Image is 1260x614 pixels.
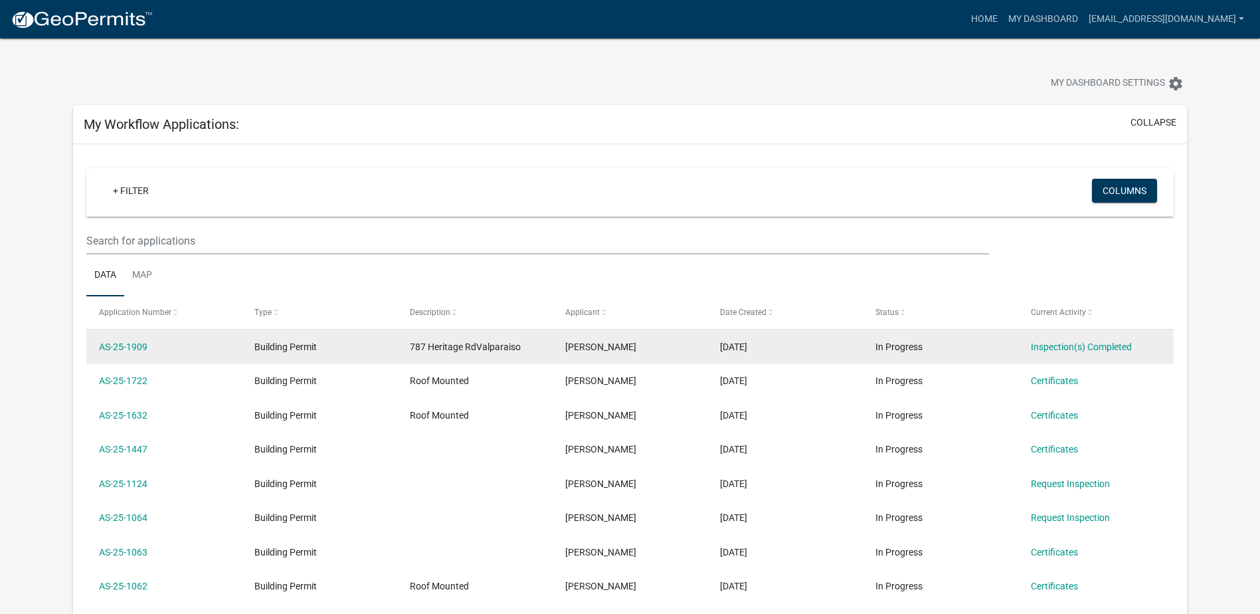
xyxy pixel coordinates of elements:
datatable-header-cell: Type [242,296,397,328]
span: Alan Gershkovich [565,375,636,386]
span: Building Permit [254,478,317,489]
span: Current Activity [1031,308,1086,317]
datatable-header-cell: Date Created [707,296,863,328]
a: Inspection(s) Completed [1031,342,1132,352]
span: Building Permit [254,512,317,523]
button: collapse [1130,116,1176,130]
a: AS-25-1632 [99,410,147,421]
a: [EMAIL_ADDRESS][DOMAIN_NAME] [1083,7,1249,32]
span: Alan Gershkovich [565,547,636,558]
button: Columns [1092,179,1157,203]
button: My Dashboard Settingssettings [1040,70,1194,96]
span: Alan Gershkovich [565,444,636,455]
span: Alan Gershkovich [565,581,636,591]
a: Certificates [1031,547,1078,558]
h5: My Workflow Applications: [84,116,239,132]
a: My Dashboard [1003,7,1083,32]
span: Roof Mounted [410,581,469,591]
span: Building Permit [254,547,317,558]
span: In Progress [875,410,923,421]
a: AS-25-1124 [99,478,147,489]
a: AS-25-1722 [99,375,147,386]
datatable-header-cell: Applicant [552,296,707,328]
span: 787 Heritage RdValparaiso [410,342,521,352]
span: Status [875,308,899,317]
span: 08/06/2025 [720,444,747,455]
span: 06/10/2025 [720,581,747,591]
span: Date Created [720,308,766,317]
span: Alan Gershkovich [565,410,636,421]
a: Certificates [1031,444,1078,455]
a: AS-25-1062 [99,581,147,591]
a: Certificates [1031,410,1078,421]
a: Request Inspection [1031,478,1110,489]
span: In Progress [875,444,923,455]
a: AS-25-1063 [99,547,147,558]
span: Alan Gershkovich [565,512,636,523]
span: In Progress [875,512,923,523]
span: Alan Gershkovich [565,478,636,489]
i: settings [1168,76,1184,92]
datatable-header-cell: Status [863,296,1018,328]
span: Alan Gershkovich [565,342,636,352]
span: In Progress [875,478,923,489]
span: 06/18/2025 [720,512,747,523]
span: Building Permit [254,375,317,386]
datatable-header-cell: Current Activity [1018,296,1174,328]
span: Roof Mounted [410,375,469,386]
span: 09/30/2025 [720,342,747,352]
a: + Filter [102,179,159,203]
span: In Progress [875,342,923,352]
span: 09/08/2025 [720,375,747,386]
span: Building Permit [254,410,317,421]
span: 08/28/2025 [720,410,747,421]
a: Data [86,255,124,297]
span: In Progress [875,375,923,386]
a: Map [124,255,160,297]
span: In Progress [875,581,923,591]
a: Certificates [1031,581,1078,591]
span: Type [254,308,272,317]
span: Building Permit [254,342,317,352]
input: Search for applications [86,227,989,255]
a: Request Inspection [1031,512,1110,523]
span: Building Permit [254,581,317,591]
span: My Dashboard Settings [1051,76,1165,92]
span: Application Number [99,308,171,317]
a: Home [966,7,1003,32]
span: 06/26/2025 [720,478,747,489]
a: Certificates [1031,375,1078,386]
datatable-header-cell: Application Number [86,296,242,328]
span: 06/18/2025 [720,547,747,558]
span: In Progress [875,547,923,558]
datatable-header-cell: Description [397,296,553,328]
a: AS-25-1064 [99,512,147,523]
a: AS-25-1909 [99,342,147,352]
span: Applicant [565,308,600,317]
a: AS-25-1447 [99,444,147,455]
span: Description [410,308,450,317]
span: Building Permit [254,444,317,455]
span: Roof Mounted [410,410,469,421]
